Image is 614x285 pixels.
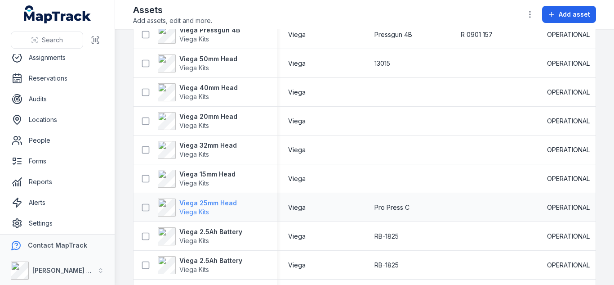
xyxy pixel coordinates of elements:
[7,49,107,67] a: Assignments
[374,232,399,241] span: RB-1825
[158,83,238,101] a: Viega 40mm HeadViega Kits
[32,267,95,274] strong: [PERSON_NAME] Air
[288,88,306,97] span: Viega
[547,30,590,39] span: OPERATIONAL
[7,111,107,129] a: Locations
[179,64,209,72] span: Viega Kits
[42,36,63,45] span: Search
[158,26,240,44] a: Viega Pressgun 4BViega Kits
[179,54,237,63] strong: Viega 50mm Head
[288,59,306,68] span: Viega
[158,112,237,130] a: Viega 20mm HeadViega Kits
[158,227,242,245] a: Viega 2.5Ah BatteryViega Kits
[133,16,212,25] span: Add assets, edit and more.
[559,10,590,19] span: Add asset
[11,32,83,49] button: Search
[179,83,238,92] strong: Viega 40mm Head
[179,122,209,129] span: Viega Kits
[158,199,237,217] a: Viega 25mm HeadViega Kits
[547,145,590,154] span: OPERATIONAL
[7,69,107,87] a: Reservations
[461,30,493,39] span: R 0901 157
[547,232,590,241] span: OPERATIONAL
[179,26,240,35] strong: Viega Pressgun 4B
[179,266,209,273] span: Viega Kits
[374,59,390,68] span: 13015
[374,261,399,270] span: RB-1825
[374,30,412,39] span: Pressgun 4B
[288,232,306,241] span: Viega
[28,241,87,249] strong: Contact MapTrack
[7,152,107,170] a: Forms
[179,93,209,100] span: Viega Kits
[547,88,590,97] span: OPERATIONAL
[179,208,209,216] span: Viega Kits
[288,145,306,154] span: Viega
[374,203,409,212] span: Pro Press C
[179,170,236,179] strong: Viega 15mm Head
[179,256,242,265] strong: Viega 2.5Ah Battery
[288,117,306,126] span: Viega
[158,54,237,72] a: Viega 50mm HeadViega Kits
[547,203,590,212] span: OPERATIONAL
[7,131,107,149] a: People
[288,174,306,183] span: Viega
[542,6,596,23] button: Add asset
[547,59,590,68] span: OPERATIONAL
[179,237,209,244] span: Viega Kits
[288,203,306,212] span: Viega
[7,214,107,232] a: Settings
[133,4,212,16] h2: Assets
[158,141,237,159] a: Viega 32mm HeadViega Kits
[158,170,236,188] a: Viega 15mm HeadViega Kits
[547,117,590,126] span: OPERATIONAL
[179,199,237,208] strong: Viega 25mm Head
[7,194,107,212] a: Alerts
[179,112,237,121] strong: Viega 20mm Head
[288,261,306,270] span: Viega
[179,150,209,158] span: Viega Kits
[158,256,242,274] a: Viega 2.5Ah BatteryViega Kits
[7,173,107,191] a: Reports
[288,30,306,39] span: Viega
[7,90,107,108] a: Audits
[179,35,209,43] span: Viega Kits
[179,141,237,150] strong: Viega 32mm Head
[547,261,590,270] span: OPERATIONAL
[179,227,242,236] strong: Viega 2.5Ah Battery
[24,5,91,23] a: MapTrack
[547,174,590,183] span: OPERATIONAL
[179,179,209,187] span: Viega Kits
